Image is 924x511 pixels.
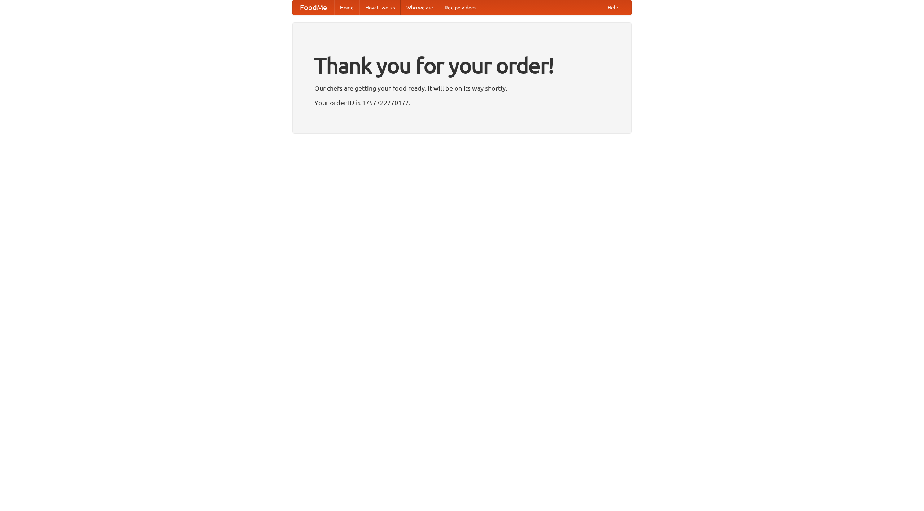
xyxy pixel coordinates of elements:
p: Our chefs are getting your food ready. It will be on its way shortly. [314,83,610,94]
a: Recipe videos [439,0,482,15]
a: FoodMe [293,0,334,15]
a: Who we are [401,0,439,15]
a: Help [602,0,624,15]
h1: Thank you for your order! [314,48,610,83]
p: Your order ID is 1757722770177. [314,97,610,108]
a: Home [334,0,359,15]
a: How it works [359,0,401,15]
